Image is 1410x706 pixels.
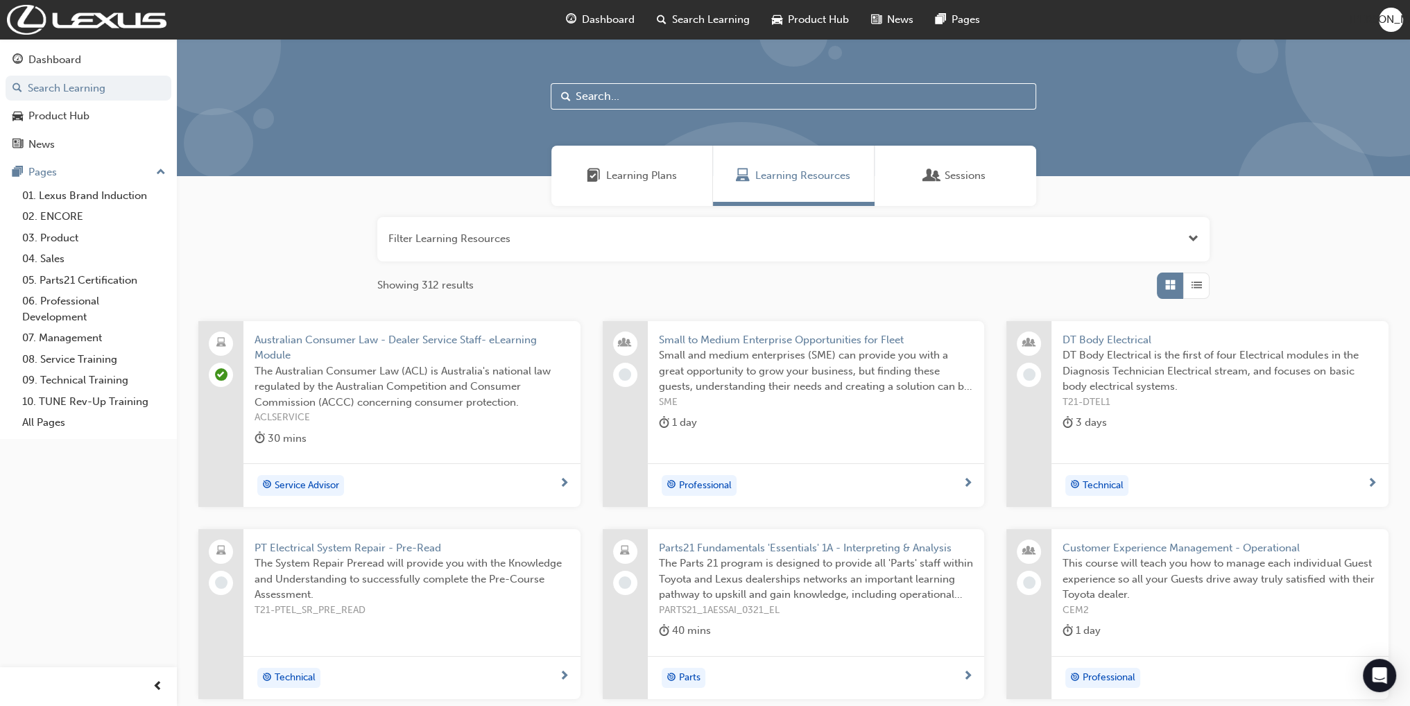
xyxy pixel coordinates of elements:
[659,622,711,639] div: 40 mins
[659,622,669,639] span: duration-icon
[198,321,581,507] a: Australian Consumer Law - Dealer Service Staff- eLearning ModuleThe Australian Consumer Law (ACL)...
[17,391,171,413] a: 10. TUNE Rev-Up Training
[28,108,89,124] div: Product Hub
[619,368,631,381] span: learningRecordVerb_NONE-icon
[215,576,227,589] span: learningRecordVerb_NONE-icon
[672,12,750,28] span: Search Learning
[657,11,667,28] span: search-icon
[255,410,569,426] span: ACLSERVICE
[551,146,713,206] a: Learning PlansLearning Plans
[255,556,569,603] span: The System Repair Preread will provide you with the Knowledge and Understanding to successfully c...
[377,277,474,293] span: Showing 312 results
[761,6,860,34] a: car-iconProduct Hub
[561,89,571,105] span: Search
[659,556,974,603] span: The Parts 21 program is designed to provide all 'Parts' staff within Toyota and Lexus dealerships...
[17,291,171,327] a: 06. Professional Development
[551,83,1036,110] input: Search...
[1063,414,1107,431] div: 3 days
[772,11,782,28] span: car-icon
[6,160,171,185] button: Pages
[887,12,913,28] span: News
[153,678,163,696] span: prev-icon
[788,12,849,28] span: Product Hub
[17,185,171,207] a: 01. Lexus Brand Induction
[1165,277,1176,293] span: Grid
[216,334,226,352] span: laptop-icon
[198,529,581,700] a: PT Electrical System Repair - Pre-ReadThe System Repair Preread will provide you with the Knowled...
[17,370,171,391] a: 09. Technical Training
[12,139,23,151] span: news-icon
[28,137,55,153] div: News
[1063,347,1377,395] span: DT Body Electrical is the first of four Electrical modules in the Diagnosis Technician Electrical...
[952,12,980,28] span: Pages
[12,110,23,123] span: car-icon
[659,603,974,619] span: PARTS21_1AESSAI_0321_EL
[12,54,23,67] span: guage-icon
[156,164,166,182] span: up-icon
[1192,277,1202,293] span: List
[860,6,925,34] a: news-iconNews
[28,164,57,180] div: Pages
[679,670,700,686] span: Parts
[603,321,985,507] a: Small to Medium Enterprise Opportunities for FleetSmall and medium enterprises (SME) can provide ...
[1063,540,1377,556] span: Customer Experience Management - Operational
[17,327,171,349] a: 07. Management
[1083,478,1124,494] span: Technical
[963,671,973,683] span: next-icon
[255,430,307,447] div: 30 mins
[1379,8,1403,32] button: [PERSON_NAME]
[275,670,316,686] span: Technical
[255,363,569,411] span: The Australian Consumer Law (ACL) is Australia's national law regulated by the Australian Competi...
[566,11,576,28] span: guage-icon
[559,478,569,490] span: next-icon
[1063,603,1377,619] span: CEM2
[255,540,569,556] span: PT Electrical System Repair - Pre-Read
[216,542,226,560] span: laptop-icon
[6,132,171,157] a: News
[667,669,676,687] span: target-icon
[1024,334,1034,352] span: people-icon
[659,414,697,431] div: 1 day
[255,430,265,447] span: duration-icon
[875,146,1036,206] a: SessionsSessions
[555,6,646,34] a: guage-iconDashboard
[925,6,991,34] a: pages-iconPages
[603,529,985,700] a: Parts21 Fundamentals 'Essentials' 1A - Interpreting & AnalysisThe Parts 21 program is designed to...
[255,603,569,619] span: T21-PTEL_SR_PRE_READ
[559,671,569,683] span: next-icon
[755,168,850,184] span: Learning Resources
[17,349,171,370] a: 08. Service Training
[28,52,81,68] div: Dashboard
[6,103,171,129] a: Product Hub
[606,168,677,184] span: Learning Plans
[7,5,166,35] img: Trak
[1063,414,1073,431] span: duration-icon
[255,332,569,363] span: Australian Consumer Law - Dealer Service Staff- eLearning Module
[646,6,761,34] a: search-iconSearch Learning
[1367,478,1377,490] span: next-icon
[1188,231,1198,247] span: Open the filter
[1006,529,1388,700] a: Customer Experience Management - OperationalThis course will teach you how to manage each individ...
[587,168,601,184] span: Learning Plans
[1063,332,1377,348] span: DT Body Electrical
[1063,395,1377,411] span: T21-DTEL1
[619,576,631,589] span: learningRecordVerb_NONE-icon
[736,168,750,184] span: Learning Resources
[1070,669,1080,687] span: target-icon
[1006,321,1388,507] a: DT Body ElectricalDT Body Electrical is the first of four Electrical modules in the Diagnosis Tec...
[1063,622,1101,639] div: 1 day
[871,11,882,28] span: news-icon
[1024,542,1034,560] span: people-icon
[679,478,732,494] span: Professional
[17,248,171,270] a: 04. Sales
[1063,622,1073,639] span: duration-icon
[620,542,630,560] span: laptop-icon
[12,83,22,95] span: search-icon
[6,47,171,73] a: Dashboard
[262,476,272,494] span: target-icon
[1023,576,1035,589] span: learningRecordVerb_NONE-icon
[945,168,986,184] span: Sessions
[12,166,23,179] span: pages-icon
